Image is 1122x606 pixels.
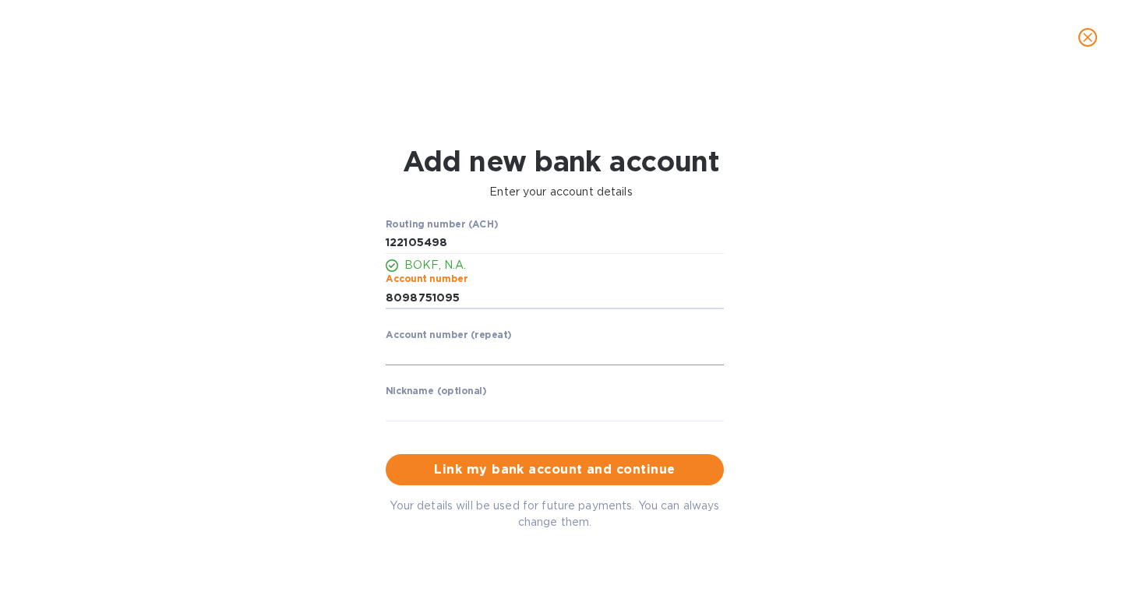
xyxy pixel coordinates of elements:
[386,220,498,229] label: Routing number (ACH)
[403,145,720,178] h1: Add new bank account
[386,387,487,396] label: Nickname (optional)
[404,257,724,273] p: BOKF, N.A.
[386,331,512,340] label: Account number (repeat)
[1069,19,1106,56] button: close
[398,460,711,479] span: Link my bank account and continue
[403,184,720,200] p: Enter your account details
[386,454,724,485] button: Link my bank account and continue
[386,275,467,284] label: Account number
[386,498,724,530] p: Your details will be used for future payments. You can always change them.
